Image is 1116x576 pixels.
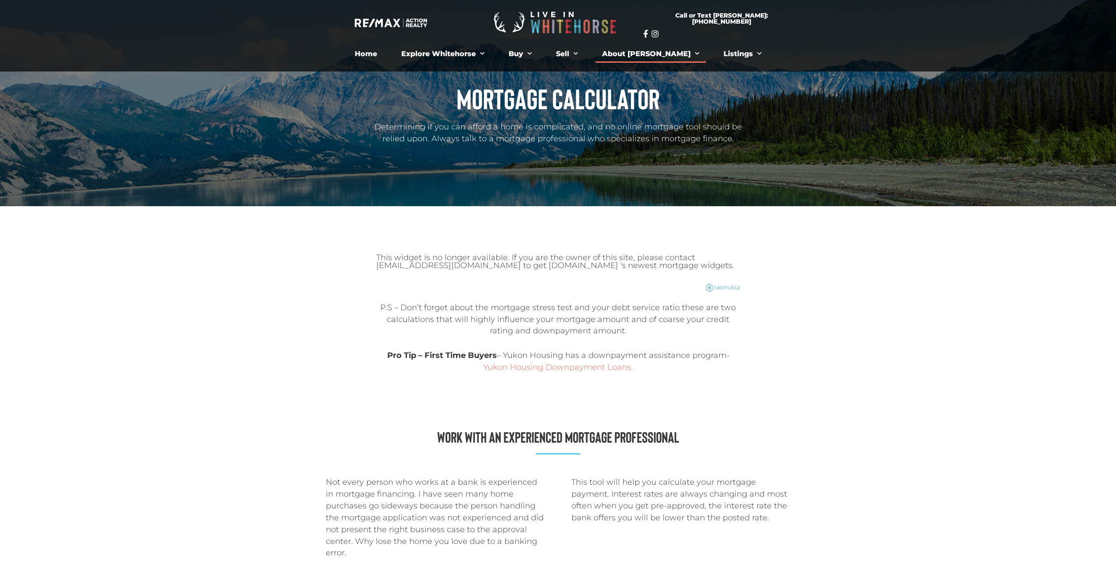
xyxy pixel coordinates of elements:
[395,45,491,63] a: Explore Whitehorse
[643,7,800,30] a: Call or Text [PERSON_NAME]: [PHONE_NUMBER]
[370,84,747,112] h1: Mortgage Calculator
[348,45,384,63] a: Home
[376,254,740,269] p: This widget is no longer available. If you are the owner of this site, please contact [EMAIL_ADDR...
[326,476,545,559] p: Not every person who works at a bank is experienced in mortgage financing. I have seen many home ...
[313,429,804,444] h3: Work with an experienced mortgage professional
[549,45,585,63] a: Sell
[502,45,538,63] a: Buy
[595,45,706,63] a: About [PERSON_NAME]
[571,476,791,523] p: This tool will help you calculate your mortgage payment. Interest rates are always changing and m...
[370,121,747,145] p: Determining if you can afford a home is complicated, and no online mortgage tool should be relied...
[654,12,790,25] span: Call or Text [PERSON_NAME]: [PHONE_NUMBER]
[376,302,740,337] p: P.S – Don’t forget about the mortgage stress test and your debt service ratio these are two calcu...
[387,351,497,360] strong: Pro Tip – First Time Buyers
[483,362,633,372] a: Yukon Housing Downpayment Loans.
[376,350,740,373] p: – Yukon Housing has a downpayment assistance program-
[317,45,799,63] nav: Menu
[717,45,768,63] a: Listings
[705,282,740,293] img: Ratehub.ca logo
